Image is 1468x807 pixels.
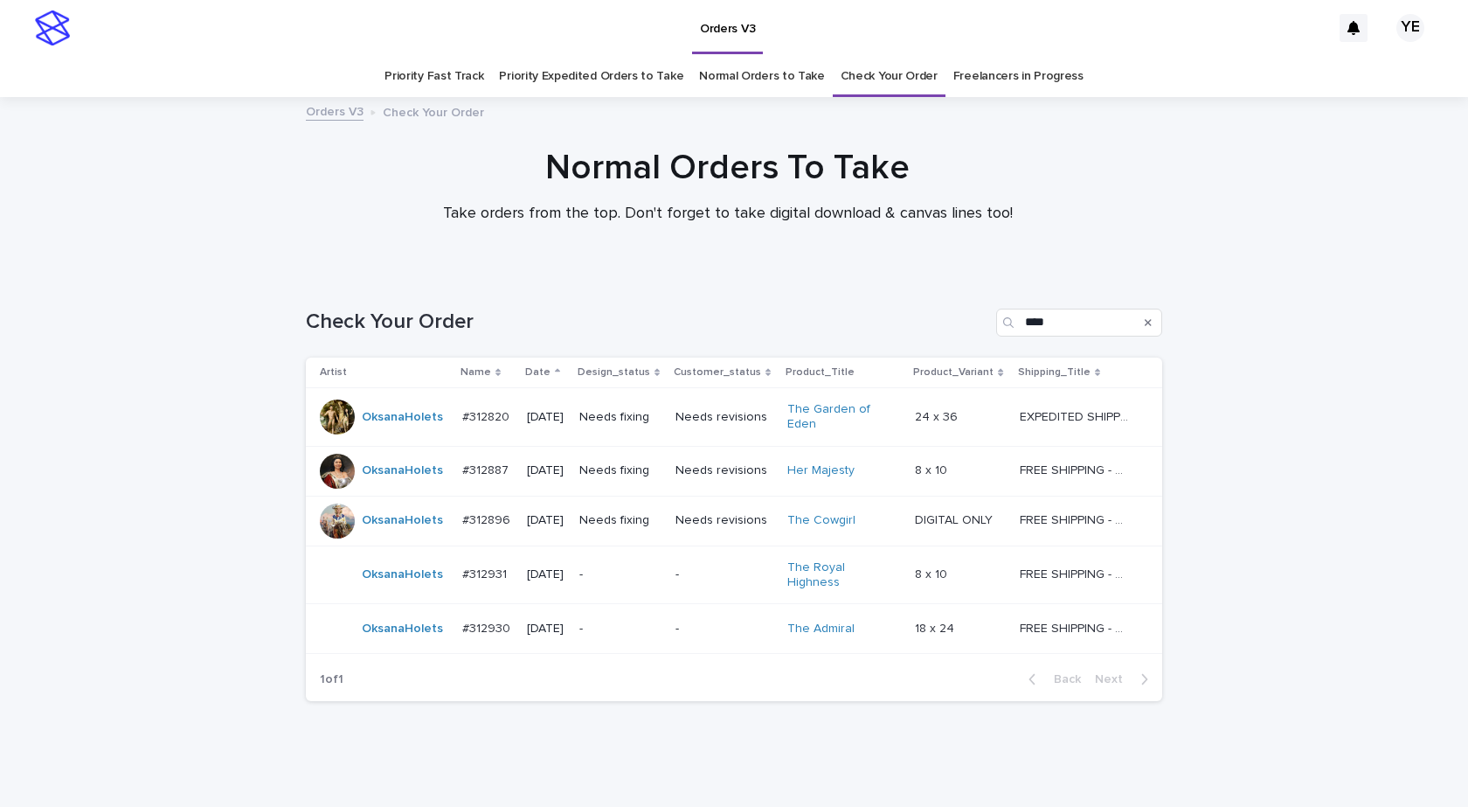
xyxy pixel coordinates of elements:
[306,446,1162,496] tr: OksanaHolets #312887#312887 [DATE]Needs fixingNeeds revisionsHer Majesty 8 x 108 x 10 FREE SHIPPI...
[527,622,565,637] p: [DATE]
[527,410,565,425] p: [DATE]
[300,147,1156,189] h1: Normal Orders To Take
[841,56,938,97] a: Check Your Order
[1020,564,1132,582] p: FREE SHIPPING - preview in 1-2 business days, after your approval delivery will take 5-10 b.d.
[915,510,996,528] p: DIGITAL ONLY
[699,56,825,97] a: Normal Orders to Take
[915,460,951,478] p: 8 x 10
[787,560,897,590] a: The Royal Highness
[913,363,994,382] p: Product_Variant
[675,567,773,582] p: -
[306,496,1162,546] tr: OksanaHolets #312896#312896 [DATE]Needs fixingNeeds revisionsThe Cowgirl DIGITAL ONLYDIGITAL ONLY...
[675,513,773,528] p: Needs revisions
[1020,460,1132,478] p: FREE SHIPPING - preview in 1-2 business days, after your approval delivery will take 5-10 b.d.
[578,363,650,382] p: Design_status
[306,101,364,121] a: Orders V3
[675,410,773,425] p: Needs revisions
[579,622,661,637] p: -
[362,463,443,478] a: OksanaHolets
[1020,618,1132,637] p: FREE SHIPPING - preview in 1-2 business days, after your approval delivery will take 5-10 b.d.
[383,101,484,121] p: Check Your Order
[786,363,855,382] p: Product_Title
[579,567,661,582] p: -
[527,567,565,582] p: [DATE]
[362,410,443,425] a: OksanaHolets
[1020,407,1132,425] p: EXPEDITED SHIPPING - preview in 1 business day; delivery up to 5 business days after your approval.
[306,546,1162,604] tr: OksanaHolets #312931#312931 [DATE]--The Royal Highness 8 x 108 x 10 FREE SHIPPING - preview in 1-...
[460,363,491,382] p: Name
[462,460,512,478] p: #312887
[1014,671,1088,687] button: Back
[378,205,1077,224] p: Take orders from the top. Don't forget to take digital download & canvas lines too!
[306,658,357,701] p: 1 of 1
[1018,363,1091,382] p: Shipping_Title
[1095,673,1133,685] span: Next
[579,513,661,528] p: Needs fixing
[1396,14,1424,42] div: YE
[306,604,1162,654] tr: OksanaHolets #312930#312930 [DATE]--The Admiral 18 x 2418 x 24 FREE SHIPPING - preview in 1-2 bus...
[787,402,897,432] a: The Garden of Eden
[1088,671,1162,687] button: Next
[306,388,1162,447] tr: OksanaHolets #312820#312820 [DATE]Needs fixingNeeds revisionsThe Garden of Eden 24 x 3624 x 36 EX...
[525,363,550,382] p: Date
[462,510,514,528] p: #312896
[462,564,510,582] p: #312931
[579,463,661,478] p: Needs fixing
[915,564,951,582] p: 8 x 10
[1043,673,1081,685] span: Back
[306,310,989,335] h1: Check Your Order
[675,622,773,637] p: -
[35,10,70,45] img: stacker-logo-s-only.png
[1020,510,1132,528] p: FREE SHIPPING - preview in 1-2 business days, after your approval delivery will take 5-10 b.d.
[384,56,483,97] a: Priority Fast Track
[362,622,443,637] a: OksanaHolets
[499,56,683,97] a: Priority Expedited Orders to Take
[320,363,347,382] p: Artist
[527,513,565,528] p: [DATE]
[787,513,855,528] a: The Cowgirl
[675,463,773,478] p: Needs revisions
[579,410,661,425] p: Needs fixing
[915,407,961,425] p: 24 x 36
[462,618,514,637] p: #312930
[787,622,855,637] a: The Admiral
[462,407,513,425] p: #312820
[787,463,855,478] a: Her Majesty
[953,56,1084,97] a: Freelancers in Progress
[996,309,1162,337] input: Search
[915,618,958,637] p: 18 x 24
[674,363,761,382] p: Customer_status
[527,463,565,478] p: [DATE]
[362,567,443,582] a: OksanaHolets
[362,513,443,528] a: OksanaHolets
